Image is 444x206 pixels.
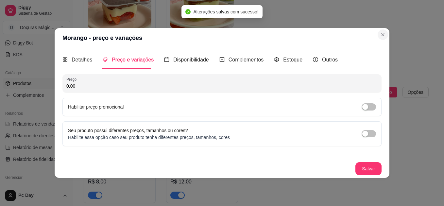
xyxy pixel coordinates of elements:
[68,104,124,110] label: Habilitar preço promocional
[229,57,264,62] span: Complementos
[68,134,230,141] p: Habilite essa opção caso seu produto tenha diferentes preços, tamanhos, cores
[355,162,382,175] button: Salvar
[55,28,389,48] header: Morango - preço e variações
[164,57,169,62] span: calendar
[173,57,209,62] span: Disponibilidade
[322,57,338,62] span: Outros
[274,57,279,62] span: code-sandbox
[283,57,302,62] span: Estoque
[193,9,258,14] span: Alterações salvas com sucesso!
[378,29,388,40] button: Close
[185,9,191,14] span: check-circle
[66,77,79,82] label: Preço
[72,57,92,62] span: Detalhes
[112,57,154,62] span: Preço e variações
[62,57,68,62] span: appstore
[219,57,225,62] span: plus-square
[68,128,188,133] label: Seu produto possui diferentes preços, tamanhos ou cores?
[103,57,108,62] span: tags
[66,83,378,89] input: Preço
[313,57,318,62] span: info-circle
